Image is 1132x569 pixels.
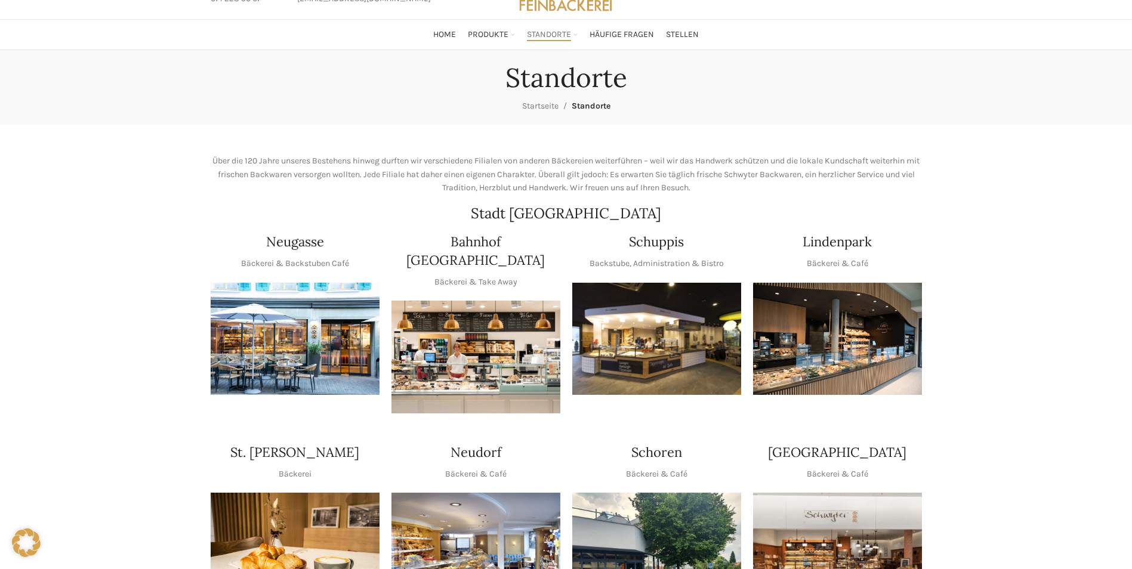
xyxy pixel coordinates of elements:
p: Bäckerei [279,468,311,481]
p: Über die 120 Jahre unseres Bestehens hinweg durften wir verschiedene Filialen von anderen Bäckere... [211,154,922,194]
p: Bäckerei & Café [445,468,507,481]
span: Standorte [572,101,610,111]
div: Main navigation [205,23,928,47]
p: Bäckerei & Café [807,257,868,270]
p: Bäckerei & Backstuben Café [241,257,349,270]
span: Häufige Fragen [590,29,654,41]
span: Stellen [666,29,699,41]
p: Backstube, Administration & Bistro [590,257,724,270]
h1: Standorte [505,62,627,94]
div: 1 / 1 [211,283,380,395]
h4: St. [PERSON_NAME] [230,443,359,462]
a: Produkte [468,23,515,47]
a: Home [433,23,456,47]
img: 017-e1571925257345 [753,283,922,395]
h4: Neudorf [451,443,501,462]
h4: Lindenpark [803,233,872,251]
div: 1 / 1 [391,301,560,413]
p: Bäckerei & Take Away [434,276,517,289]
span: Home [433,29,456,41]
a: Stellen [666,23,699,47]
span: Standorte [527,29,571,41]
img: Bahnhof St. Gallen [391,301,560,413]
div: 1 / 1 [753,283,922,395]
div: 1 / 1 [572,283,741,395]
a: Startseite [522,101,559,111]
a: Häufige Fragen [590,23,654,47]
h4: Schuppis [629,233,684,251]
h4: Bahnhof [GEOGRAPHIC_DATA] [391,233,560,270]
img: 150130-Schwyter-013 [572,283,741,395]
h4: [GEOGRAPHIC_DATA] [768,443,906,462]
h4: Schoren [631,443,682,462]
h4: Neugasse [266,233,324,251]
p: Bäckerei & Café [807,468,868,481]
p: Bäckerei & Café [626,468,687,481]
img: Neugasse [211,283,380,395]
a: Standorte [527,23,578,47]
span: Produkte [468,29,508,41]
h2: Stadt [GEOGRAPHIC_DATA] [211,206,922,221]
